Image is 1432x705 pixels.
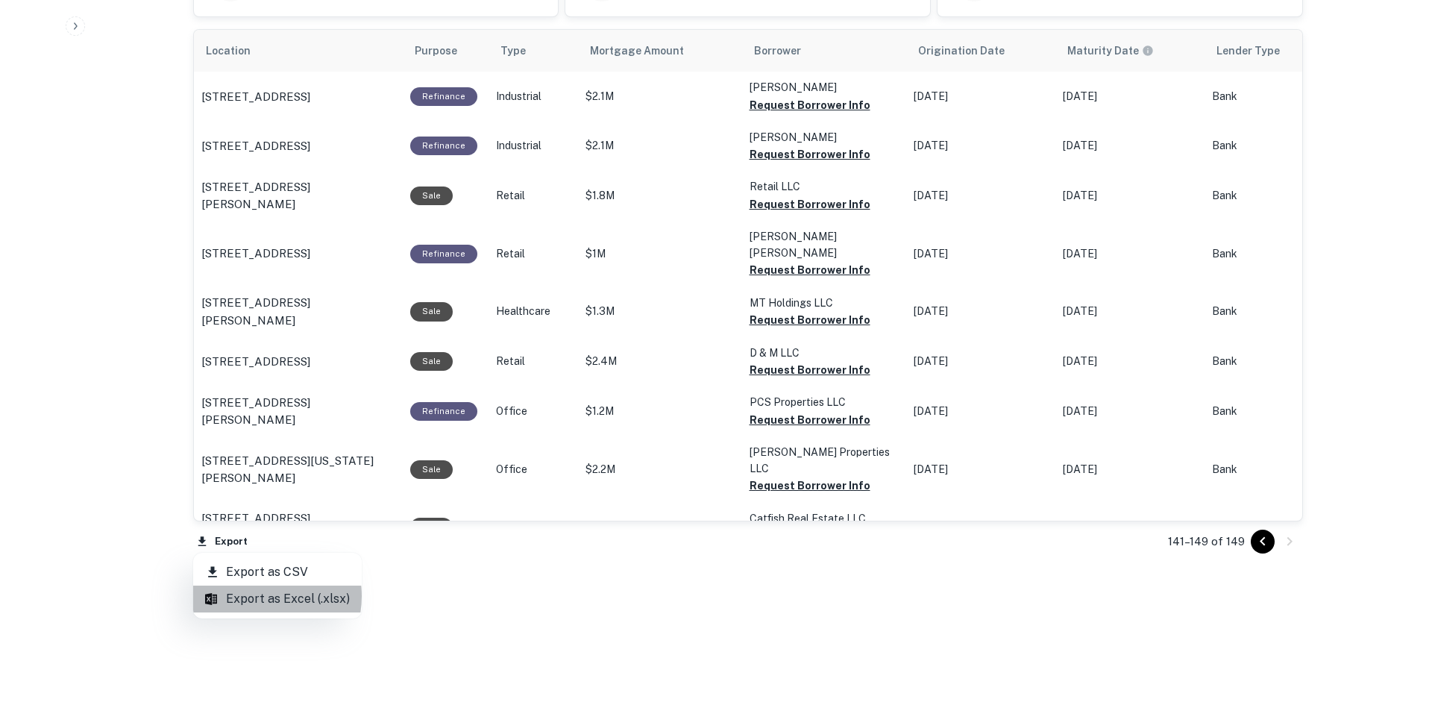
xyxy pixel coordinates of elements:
a: Export as CSV [193,559,362,586]
img: CSV [205,593,217,605]
iframe: Chat Widget [1357,586,1432,657]
li: Export as Excel (.xlsx) [193,586,362,612]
